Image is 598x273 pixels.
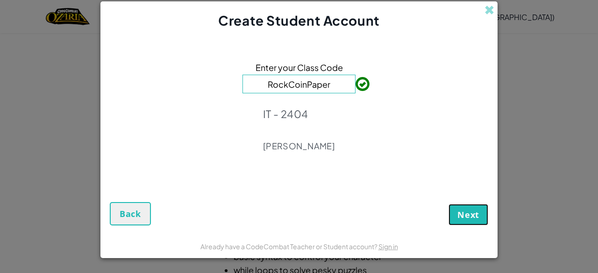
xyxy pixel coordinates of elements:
[378,242,398,251] a: Sign in
[256,61,343,74] span: Enter your Class Code
[448,204,488,225] button: Next
[263,107,335,120] p: IT - 2404
[218,12,379,28] span: Create Student Account
[457,209,479,220] span: Next
[263,140,335,152] p: [PERSON_NAME]
[120,208,141,219] span: Back
[200,242,378,251] span: Already have a CodeCombat Teacher or Student account?
[110,202,151,225] button: Back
